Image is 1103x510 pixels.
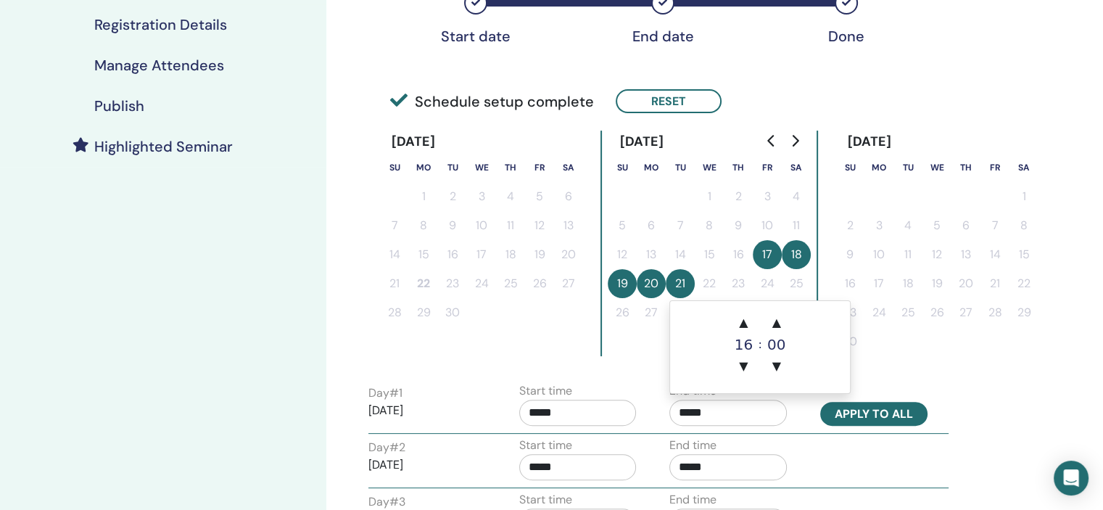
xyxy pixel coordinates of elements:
label: Start time [519,382,572,400]
button: 25 [893,298,922,327]
button: 10 [864,240,893,269]
button: 28 [980,298,1009,327]
button: 28 [666,298,695,327]
th: Saturday [782,153,811,182]
button: 15 [409,240,438,269]
button: 8 [1009,211,1038,240]
button: 2 [835,211,864,240]
th: Tuesday [666,153,695,182]
button: 25 [782,269,811,298]
button: 3 [753,182,782,211]
th: Saturday [554,153,583,182]
button: 6 [951,211,980,240]
div: Done [810,28,883,45]
button: 14 [666,240,695,269]
th: Wednesday [695,153,724,182]
span: ▼ [729,352,758,381]
label: End time [669,437,716,454]
th: Saturday [1009,153,1038,182]
button: 14 [380,240,409,269]
span: ▼ [762,352,791,381]
button: 23 [724,269,753,298]
button: 13 [637,240,666,269]
button: 9 [835,240,864,269]
button: 10 [753,211,782,240]
button: 16 [438,240,467,269]
button: 29 [409,298,438,327]
button: Apply to all [820,402,928,426]
button: 19 [525,240,554,269]
div: [DATE] [835,131,903,153]
button: 1 [1009,182,1038,211]
button: 17 [467,240,496,269]
button: 17 [864,269,893,298]
button: 16 [724,240,753,269]
button: 22 [695,269,724,298]
button: 11 [893,240,922,269]
button: 2 [724,182,753,211]
button: 12 [525,211,554,240]
button: Go to next month [783,126,806,155]
button: 1 [695,182,724,211]
span: ▲ [762,308,791,337]
th: Monday [409,153,438,182]
button: 23 [438,269,467,298]
button: 24 [864,298,893,327]
button: 13 [951,240,980,269]
button: 4 [782,182,811,211]
button: 15 [695,240,724,269]
button: Go to previous month [760,126,783,155]
th: Sunday [608,153,637,182]
th: Monday [864,153,893,182]
button: 7 [380,211,409,240]
button: 23 [835,298,864,327]
h4: Publish [94,97,144,115]
th: Friday [525,153,554,182]
button: 12 [608,240,637,269]
button: 3 [467,182,496,211]
p: [DATE] [368,402,486,419]
button: 21 [380,269,409,298]
button: 4 [893,211,922,240]
button: 7 [666,211,695,240]
button: 5 [922,211,951,240]
button: 26 [922,298,951,327]
button: 19 [922,269,951,298]
th: Friday [753,153,782,182]
button: Reset [616,89,722,113]
th: Thursday [496,153,525,182]
button: 24 [467,269,496,298]
button: 20 [637,269,666,298]
button: 21 [980,269,1009,298]
button: 5 [525,182,554,211]
label: Day # 2 [368,439,405,456]
th: Sunday [380,153,409,182]
button: 8 [695,211,724,240]
button: 7 [980,211,1009,240]
button: 28 [380,298,409,327]
th: Thursday [951,153,980,182]
button: 12 [922,240,951,269]
button: 16 [835,269,864,298]
button: 26 [525,269,554,298]
th: Wednesday [467,153,496,182]
button: 1 [409,182,438,211]
button: 31 [753,298,782,327]
div: 16 [729,337,758,352]
th: Tuesday [893,153,922,182]
span: ▲ [729,308,758,337]
button: 11 [782,211,811,240]
button: 22 [1009,269,1038,298]
p: [DATE] [368,456,486,474]
button: 18 [782,240,811,269]
button: 4 [496,182,525,211]
button: 13 [554,211,583,240]
th: Monday [637,153,666,182]
th: Friday [980,153,1009,182]
button: 15 [1009,240,1038,269]
button: 29 [1009,298,1038,327]
div: Open Intercom Messenger [1054,461,1088,495]
button: 9 [724,211,753,240]
h4: Registration Details [94,16,227,33]
th: Thursday [724,153,753,182]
